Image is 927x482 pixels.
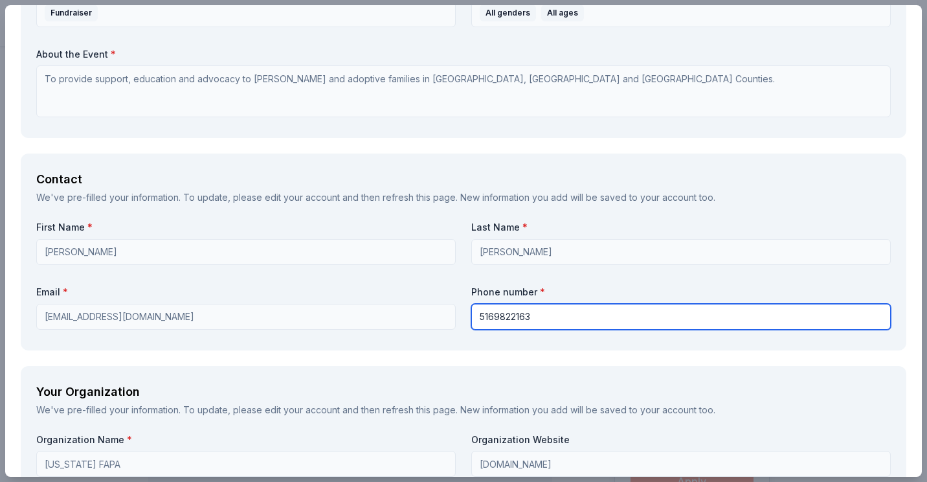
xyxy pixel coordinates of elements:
div: We've pre-filled your information. To update, please and then refresh this page. New information ... [36,402,891,418]
div: Fundraiser [45,5,98,21]
div: All genders [480,5,536,21]
div: All ages [541,5,584,21]
label: Phone number [471,286,891,299]
textarea: To provide support, education and advocacy to [PERSON_NAME] and adoptive families in [GEOGRAPHIC_... [36,65,891,117]
a: edit your account [265,192,340,203]
div: We've pre-filled your information. To update, please and then refresh this page. New information ... [36,190,891,205]
label: About the Event [36,48,891,61]
div: Your Organization [36,382,891,402]
a: edit your account [265,404,340,415]
label: Last Name [471,221,891,234]
div: Contact [36,169,891,190]
label: Email [36,286,456,299]
label: Organization Name [36,433,456,446]
label: Organization Website [471,433,891,446]
label: First Name [36,221,456,234]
